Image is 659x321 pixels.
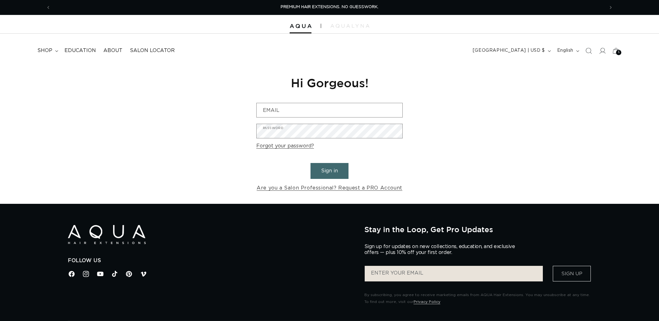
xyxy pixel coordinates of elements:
[553,266,591,281] button: Sign Up
[469,45,553,57] button: [GEOGRAPHIC_DATA] | USD $
[557,47,573,54] span: English
[311,163,348,179] button: Sign in
[414,300,440,304] a: Privacy Policy
[281,5,378,9] span: PREMIUM HAIR EXTENSIONS. NO GUESSWORK.
[365,266,543,281] input: ENTER YOUR EMAIL
[64,47,96,54] span: Education
[290,24,311,28] img: Aqua Hair Extensions
[582,44,595,58] summary: Search
[364,244,520,256] p: Sign up for updates on new collections, education, and exclusive offers — plus 10% off your first...
[618,50,620,55] span: 5
[68,225,146,244] img: Aqua Hair Extensions
[34,44,61,58] summary: shop
[41,2,55,13] button: Previous announcement
[473,47,545,54] span: [GEOGRAPHIC_DATA] | USD $
[364,292,591,305] p: By subscribing, you agree to receive marketing emails from AQUA Hair Extensions. You may unsubscr...
[604,2,618,13] button: Next announcement
[126,44,178,58] a: Salon Locator
[61,44,100,58] a: Education
[257,184,402,193] a: Are you a Salon Professional? Request a PRO Account
[330,24,369,28] img: aqualyna.com
[364,225,591,234] h2: Stay in the Loop, Get Pro Updates
[553,45,582,57] button: English
[100,44,126,58] a: About
[256,141,314,151] a: Forgot your password?
[68,257,355,264] h2: Follow Us
[37,47,52,54] span: shop
[130,47,175,54] span: Salon Locator
[103,47,122,54] span: About
[257,103,402,117] input: Email
[256,75,403,90] h1: Hi Gorgeous!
